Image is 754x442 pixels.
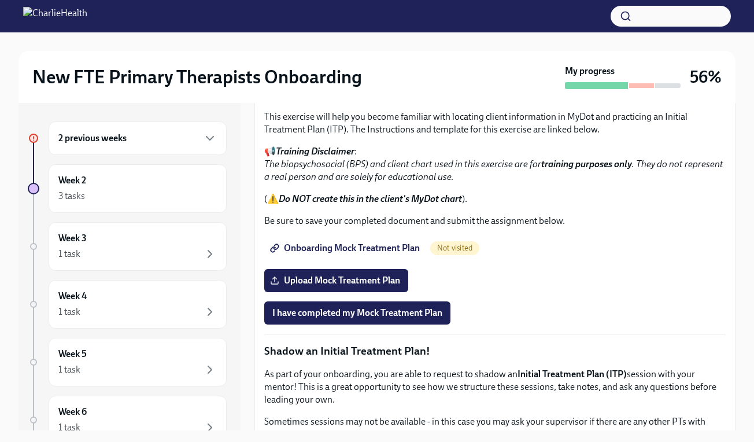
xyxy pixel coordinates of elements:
p: 📢 : [264,145,726,183]
h6: Week 3 [58,232,87,245]
span: I have completed my Mock Treatment Plan [272,307,442,319]
span: Onboarding Mock Treatment Plan [272,242,420,254]
strong: Training Disclaimer [276,146,354,157]
h6: Week 6 [58,406,87,418]
div: 1 task [58,421,80,434]
a: Onboarding Mock Treatment Plan [264,237,428,260]
div: 3 tasks [58,190,85,202]
p: (⚠️ ). [264,193,726,205]
a: Week 41 task [28,280,227,329]
strong: Initial Treatment Plan (ITP) [518,369,627,380]
h6: 2 previous weeks [58,132,127,145]
div: 1 task [58,305,80,318]
a: Week 51 task [28,338,227,386]
a: Week 23 tasks [28,164,227,213]
p: Shadow an Initial Treatment Plan! [264,344,726,359]
label: Upload Mock Treatment Plan [264,269,408,292]
button: I have completed my Mock Treatment Plan [264,301,450,325]
div: 1 task [58,363,80,376]
strong: training purposes only [541,159,632,170]
div: 2 previous weeks [49,121,227,155]
h6: Week 5 [58,348,87,360]
p: Be sure to save your completed document and submit the assignment below. [264,215,726,227]
em: The biopsychosocial (BPS) and client chart used in this exercise are for . They do not represent ... [264,159,723,182]
h3: 56% [690,67,722,87]
strong: Do NOT create this in the client's MyDot chart [279,193,462,204]
p: This exercise will help you become familiar with locating client information in MyDot and practic... [264,110,726,136]
img: CharlieHealth [23,7,87,25]
p: As part of your onboarding, you are able to request to shadow an session with your mentor! This i... [264,368,726,406]
div: 1 task [58,248,80,260]
a: Week 31 task [28,222,227,271]
h6: Week 2 [58,174,86,187]
h6: Week 4 [58,290,87,303]
strong: My progress [565,65,615,78]
span: Not visited [430,244,479,252]
span: Upload Mock Treatment Plan [272,275,400,286]
h2: New FTE Primary Therapists Onboarding [32,65,362,89]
